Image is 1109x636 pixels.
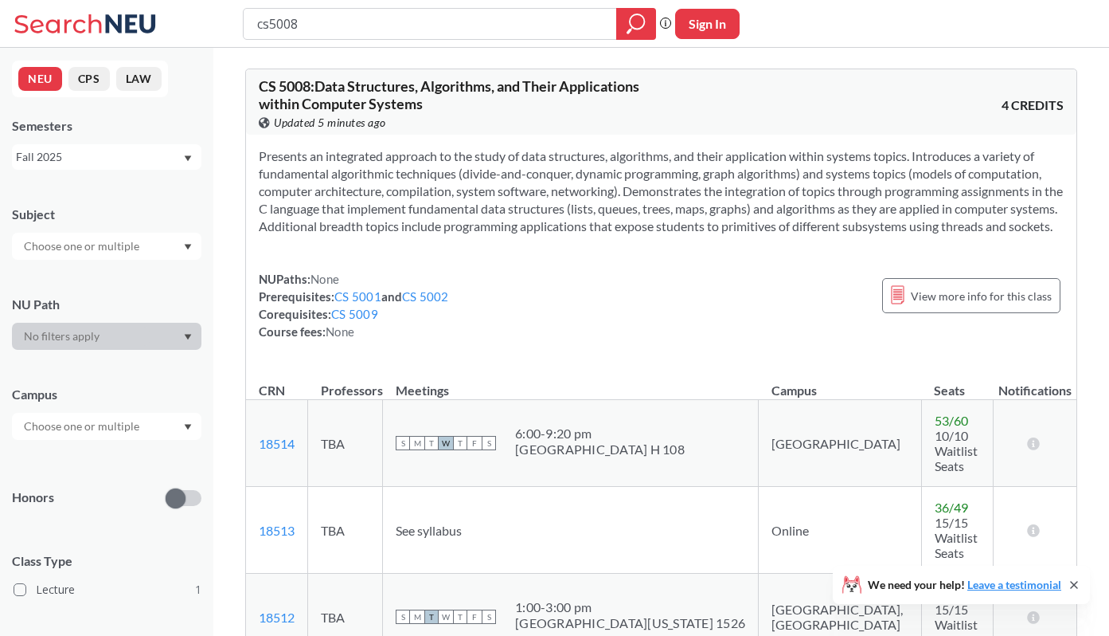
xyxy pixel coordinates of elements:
button: CPS [68,67,110,91]
th: Campus [759,366,922,400]
span: S [482,436,496,450]
td: TBA [308,487,383,574]
span: 10/10 Waitlist Seats [935,428,978,473]
th: Professors [308,366,383,400]
div: CRN [259,382,285,399]
span: Class Type [12,552,201,570]
span: M [410,610,424,624]
section: Presents an integrated approach to the study of data structures, algorithms, and their applicatio... [259,147,1064,235]
a: 18513 [259,523,295,538]
button: NEU [18,67,62,91]
span: T [424,436,439,450]
th: Notifications [994,366,1076,400]
span: View more info for this class [911,286,1052,306]
span: CS 5008 : Data Structures, Algorithms, and Their Applications within Computer Systems [259,77,639,112]
span: F [467,610,482,624]
span: 15/15 Waitlist Seats [935,515,978,560]
span: See syllabus [396,523,462,538]
span: 53 / 60 [935,413,968,428]
span: S [482,610,496,624]
span: T [453,436,467,450]
div: Fall 2025Dropdown arrow [12,144,201,170]
span: 4 CREDITS [1002,96,1064,114]
div: Dropdown arrow [12,323,201,350]
span: W [439,610,453,624]
div: [GEOGRAPHIC_DATA] H 108 [515,442,685,457]
span: 1 [195,581,201,599]
th: Meetings [383,366,759,400]
a: 18512 [259,610,295,625]
span: S [396,436,410,450]
a: CS 5009 [331,307,378,321]
label: Lecture [14,579,201,600]
span: T [453,610,467,624]
td: [GEOGRAPHIC_DATA] [759,400,922,487]
div: NU Path [12,296,201,313]
button: Sign In [675,9,740,39]
div: Campus [12,386,201,403]
a: CS 5001 [334,289,381,304]
a: CS 5002 [402,289,449,304]
button: LAW [116,67,162,91]
div: Semesters [12,117,201,135]
div: Subject [12,206,201,223]
span: W [439,436,453,450]
span: None [310,272,339,286]
span: F [467,436,482,450]
svg: magnifying glass [627,13,646,35]
td: Online [759,487,922,574]
svg: Dropdown arrow [184,334,192,340]
a: 18514 [259,436,295,451]
a: Leave a testimonial [967,578,1061,591]
svg: Dropdown arrow [184,424,192,430]
span: 36 / 49 [935,500,968,515]
div: Dropdown arrow [12,413,201,440]
svg: Dropdown arrow [184,155,192,162]
span: Updated 5 minutes ago [274,114,386,132]
div: Dropdown arrow [12,233,201,260]
div: Fall 2025 [16,148,182,166]
svg: Dropdown arrow [184,244,192,250]
div: [GEOGRAPHIC_DATA][US_STATE] 1526 [515,615,745,631]
input: Class, professor, course number, "phrase" [256,10,605,37]
input: Choose one or multiple [16,237,150,256]
th: Seats [921,366,993,400]
div: NUPaths: Prerequisites: and Corequisites: Course fees: [259,270,449,340]
span: None [326,324,354,339]
div: magnifying glass [616,8,656,40]
div: 1:00 - 3:00 pm [515,599,745,615]
td: TBA [308,400,383,487]
span: T [424,610,439,624]
div: 6:00 - 9:20 pm [515,426,685,442]
input: Choose one or multiple [16,417,150,436]
p: Honors [12,489,54,507]
span: M [410,436,424,450]
span: S [396,610,410,624]
span: We need your help! [868,579,1061,591]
